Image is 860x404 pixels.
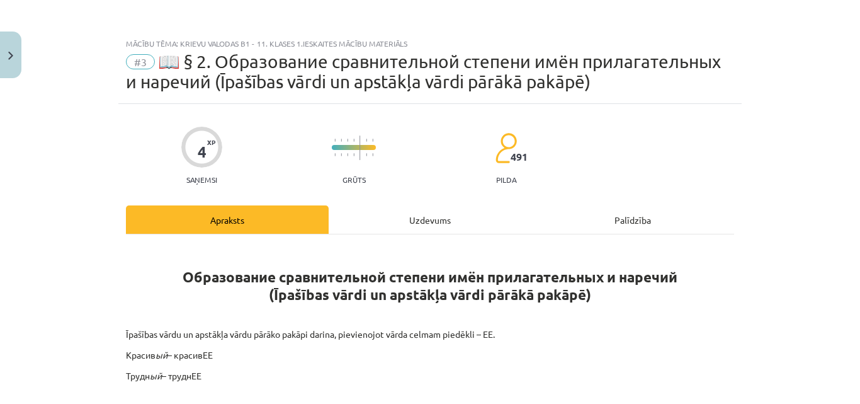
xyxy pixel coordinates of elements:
img: icon-short-line-57e1e144782c952c97e751825c79c345078a6d821885a25fce030b3d8c18986b.svg [347,153,348,156]
div: Apraksts [126,205,329,234]
img: icon-short-line-57e1e144782c952c97e751825c79c345078a6d821885a25fce030b3d8c18986b.svg [372,153,373,156]
img: icon-short-line-57e1e144782c952c97e751825c79c345078a6d821885a25fce030b3d8c18986b.svg [353,139,354,142]
i: ый [150,370,162,381]
p: Īpašības vārdu un apstākļa vārdu pārāko pakāpi darina, pievienojot vārda celmam piedēkli – ЕЕ. [126,328,734,341]
div: Palīdzība [531,205,734,234]
img: icon-close-lesson-0947bae3869378f0d4975bcd49f059093ad1ed9edebbc8119c70593378902aed.svg [8,52,13,60]
p: pilda [496,175,516,184]
div: 4 [198,143,207,161]
strong: Образование сравнительной степени имён прилагательных и наречий [183,268,677,286]
span: #3 [126,54,155,69]
div: Uzdevums [329,205,531,234]
img: icon-short-line-57e1e144782c952c97e751825c79c345078a6d821885a25fce030b3d8c18986b.svg [341,139,342,142]
p: Saņemsi [181,175,222,184]
span: XP [207,139,215,146]
img: icon-short-line-57e1e144782c952c97e751825c79c345078a6d821885a25fce030b3d8c18986b.svg [372,139,373,142]
strong: (Īpašības vārdi un apstākļa vārdi pārākā pakāpē) [269,286,591,304]
img: icon-long-line-d9ea69661e0d244f92f715978eff75569469978d946b2353a9bb055b3ed8787d.svg [359,136,361,160]
span: 📖 § 2. Образование сравнительной степени имён прилагательных и наречий (Īpašības vārdi un apstākļ... [126,51,721,92]
p: Красив – красивЕЕ [126,349,734,362]
img: icon-short-line-57e1e144782c952c97e751825c79c345078a6d821885a25fce030b3d8c18986b.svg [366,153,367,156]
p: Трудн – труднЕЕ [126,369,734,383]
p: Grūts [342,175,366,184]
img: icon-short-line-57e1e144782c952c97e751825c79c345078a6d821885a25fce030b3d8c18986b.svg [366,139,367,142]
img: icon-short-line-57e1e144782c952c97e751825c79c345078a6d821885a25fce030b3d8c18986b.svg [334,139,336,142]
img: icon-short-line-57e1e144782c952c97e751825c79c345078a6d821885a25fce030b3d8c18986b.svg [341,153,342,156]
img: icon-short-line-57e1e144782c952c97e751825c79c345078a6d821885a25fce030b3d8c18986b.svg [347,139,348,142]
img: icon-short-line-57e1e144782c952c97e751825c79c345078a6d821885a25fce030b3d8c18986b.svg [334,153,336,156]
div: Mācību tēma: Krievu valodas b1 - 11. klases 1.ieskaites mācību materiāls [126,39,734,48]
i: ый [156,349,167,361]
img: students-c634bb4e5e11cddfef0936a35e636f08e4e9abd3cc4e673bd6f9a4125e45ecb1.svg [495,132,517,164]
span: 491 [511,151,528,163]
img: icon-short-line-57e1e144782c952c97e751825c79c345078a6d821885a25fce030b3d8c18986b.svg [353,153,354,156]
